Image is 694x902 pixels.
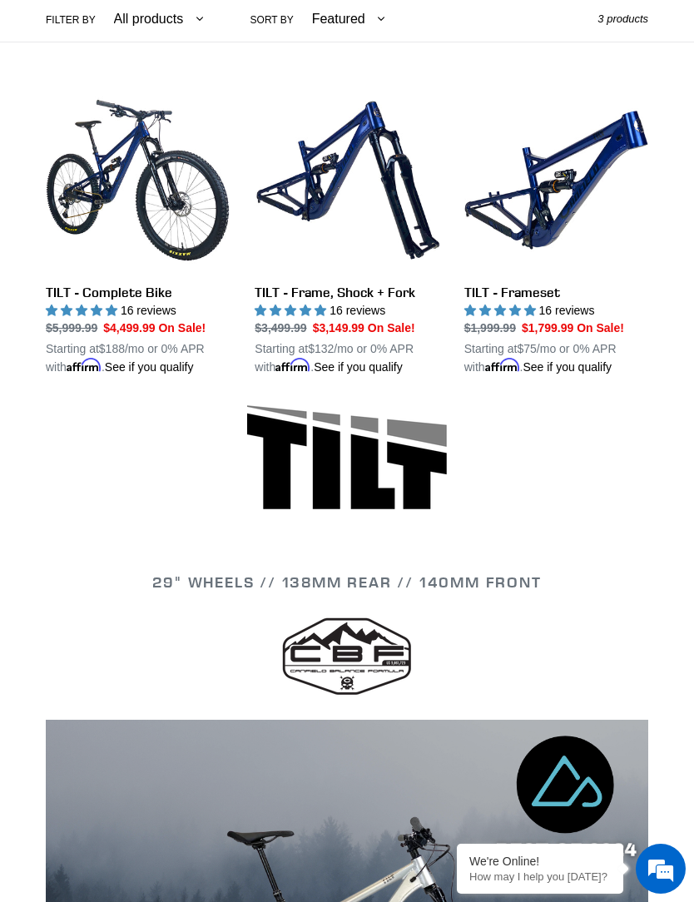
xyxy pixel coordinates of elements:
span: 29" WHEELS // 138mm REAR // 140mm FRONT [152,572,541,592]
div: We're Online! [469,855,611,868]
p: How may I help you today? [469,870,611,883]
span: 3 products [597,12,648,25]
label: Sort by [250,12,294,27]
label: Filter by [46,12,96,27]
